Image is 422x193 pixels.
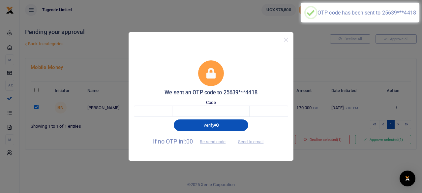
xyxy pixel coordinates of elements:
[281,35,291,45] button: Close
[206,99,216,106] label: Code
[400,171,415,186] div: Open Intercom Messenger
[174,119,248,131] button: Verify
[153,138,231,145] span: If no OTP in
[317,10,416,16] div: OTP code has been sent to 25639***4418
[134,89,288,96] h5: We sent an OTP code to 25639***4418
[183,138,193,145] span: !:00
